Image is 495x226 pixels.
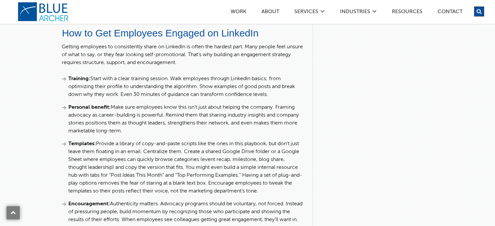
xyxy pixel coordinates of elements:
strong: Encouragement: [68,201,110,207]
strong: Templates: [68,141,96,147]
a: SERVICES [294,9,319,16]
strong: Personal benefit: [68,105,111,110]
li: Authenticity matters. Advocacy programs should be voluntary, not forced. Instead of pressuring pe... [62,200,303,224]
h2: How to Get Employees Engaged on LinkedIn [62,28,303,38]
strong: Training: [68,76,90,81]
a: Industries [340,9,371,16]
li: Make sure employees know this isn’t just about helping the company. Framing advocacy as career-bu... [62,103,303,135]
li: Provide a library of copy-and-paste scripts like the ones in this playbook, but don’t just leave ... [62,140,303,195]
li: Start with a clear training session. Walk employees through LinkedIn basics; from optimizing thei... [62,75,303,99]
a: Work [231,9,247,16]
p: Getting employees to consistently share on LinkedIn is often the hardest part. Many people feel u... [62,43,303,67]
a: Resources [392,9,423,16]
a: ABOUT [261,9,280,16]
a: Contact [438,9,463,16]
a: logo [18,2,70,22]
